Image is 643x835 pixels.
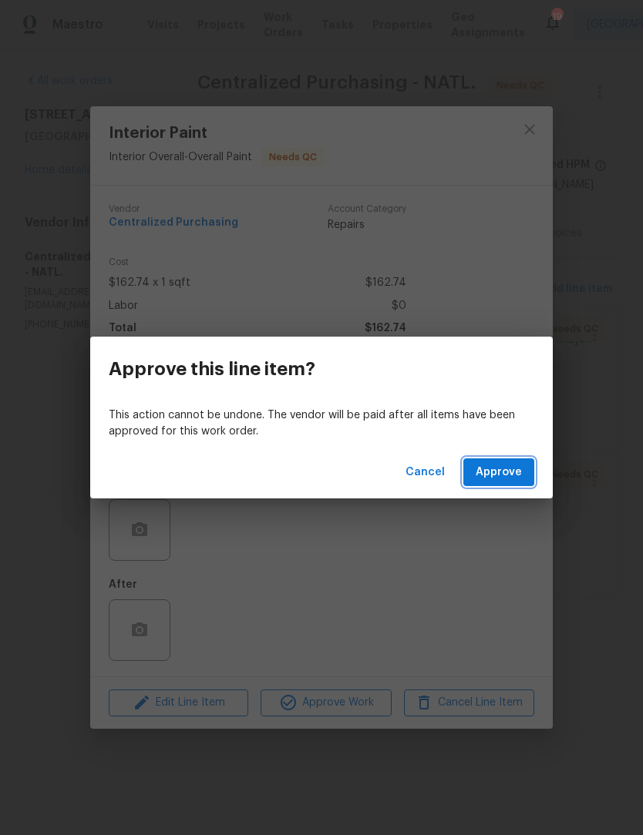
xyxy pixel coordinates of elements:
[399,458,451,487] button: Cancel
[109,358,315,380] h3: Approve this line item?
[406,463,445,482] span: Cancel
[476,463,522,482] span: Approve
[109,407,534,440] p: This action cannot be undone. The vendor will be paid after all items have been approved for this...
[463,458,534,487] button: Approve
